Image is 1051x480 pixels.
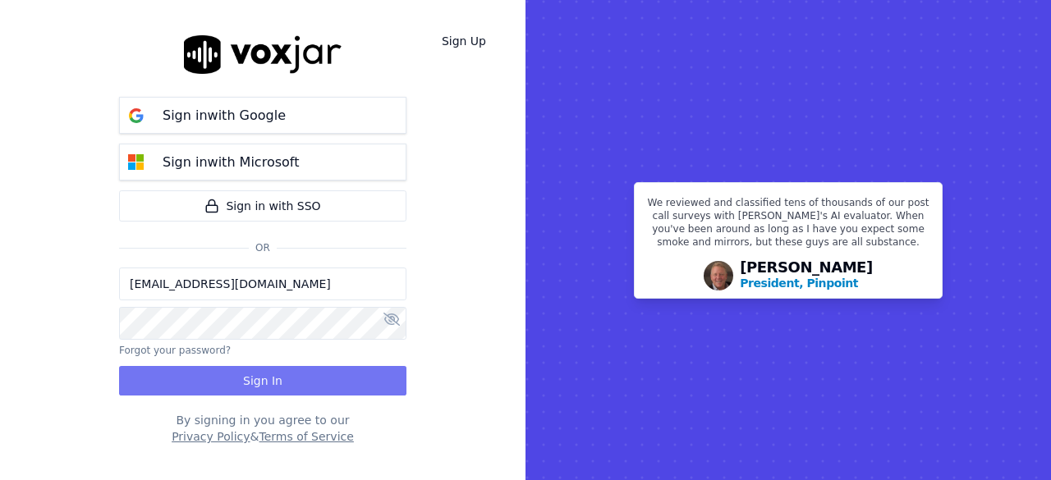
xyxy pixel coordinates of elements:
a: Sign in with SSO [119,190,406,222]
p: We reviewed and classified tens of thousands of our post call surveys with [PERSON_NAME]'s AI eva... [645,196,932,255]
button: Forgot your password? [119,344,231,357]
div: [PERSON_NAME] [740,260,873,291]
button: Sign In [119,366,406,395]
button: Terms of Service [259,428,353,445]
a: Sign Up [429,26,499,56]
span: Or [249,241,277,254]
button: Sign inwith Google [119,97,406,134]
img: logo [184,35,342,74]
p: President, Pinpoint [740,275,858,291]
button: Privacy Policy [172,428,250,445]
div: By signing in you agree to our & [119,412,406,445]
p: Sign in with Microsoft [163,153,299,172]
p: Sign in with Google [163,106,286,126]
img: Avatar [704,261,733,290]
button: Sign inwith Microsoft [119,144,406,181]
input: Email [119,267,406,300]
img: microsoft Sign in button [120,146,153,179]
img: google Sign in button [120,99,153,132]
